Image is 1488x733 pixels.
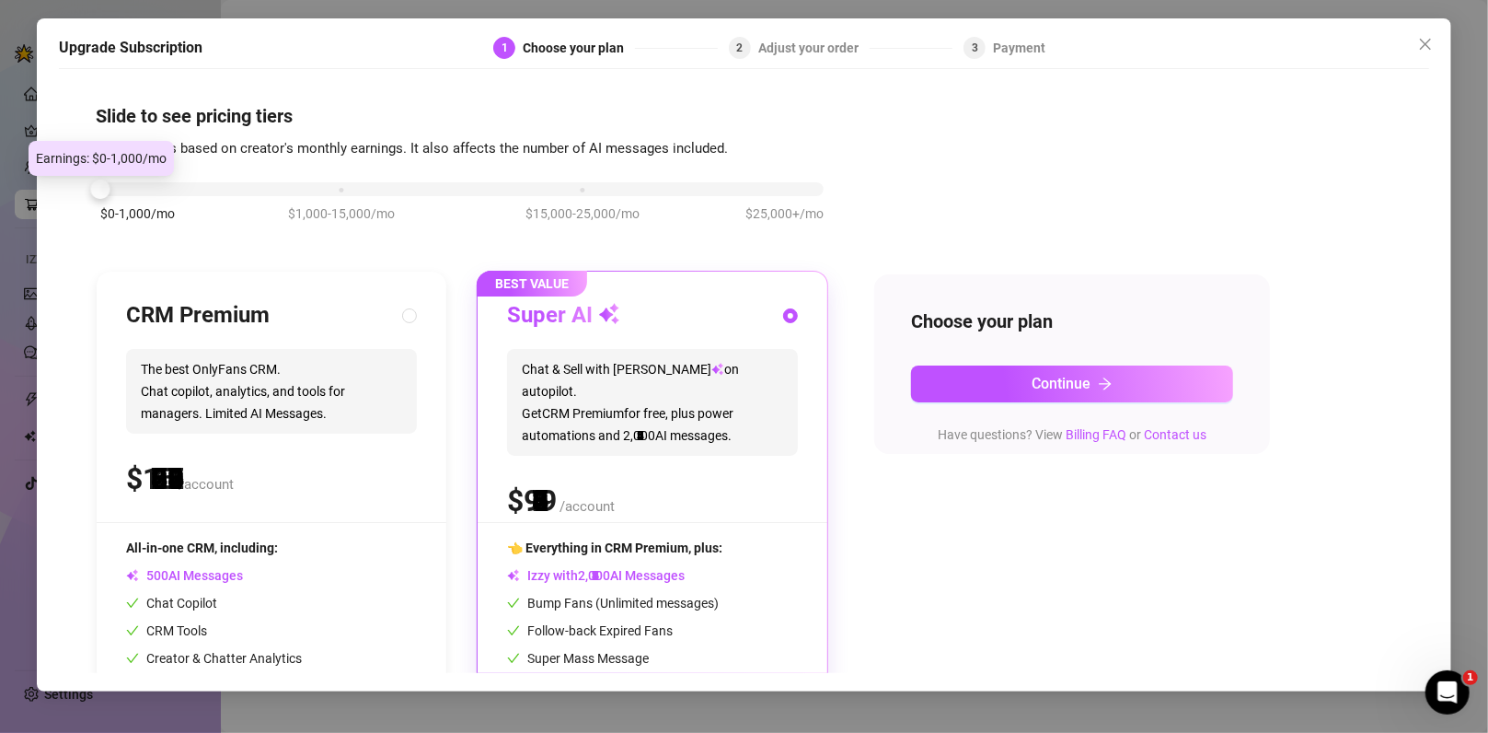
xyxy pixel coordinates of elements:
button: Close [1411,29,1440,59]
span: 👈 Everything in CRM Premium, plus: [507,541,722,555]
span: 1 [502,41,508,54]
iframe: Intercom live chat [1425,670,1470,715]
span: 1 [1463,670,1478,685]
span: Follow-back Expired Fans [507,623,673,638]
span: 2 [736,41,743,54]
a: Contact us [1144,427,1206,442]
span: Our pricing is based on creator's monthly earnings. It also affects the number of AI messages inc... [96,140,728,157]
button: Continuearrow-right [911,366,1233,402]
span: check [507,652,520,665]
div: Choose your plan [523,37,635,59]
span: arrow-right [1098,377,1113,391]
span: Creator & Chatter Analytics [126,651,302,666]
span: /account [559,498,615,515]
div: Earnings: $0-1,000/mo [29,141,174,176]
span: check [507,624,520,637]
span: Continue [1032,375,1090,392]
span: $ [507,483,557,518]
span: CRM Tools [126,623,207,638]
span: $25,000+/mo [745,204,824,224]
span: $ [126,461,176,496]
span: Bump Fans (Unlimited messages) [507,596,719,611]
span: BEST VALUE [477,271,587,297]
span: 3 [972,41,978,54]
span: The best OnlyFans CRM. Chat copilot, analytics, and tools for managers. Limited AI Messages. [126,349,417,434]
span: Chat Copilot [126,596,217,611]
h5: Upgrade Subscription [59,37,202,59]
a: Billing FAQ [1066,427,1126,442]
span: Have questions? View or [938,427,1206,442]
span: /account [179,476,234,493]
h3: CRM Premium [126,301,270,331]
h4: Choose your plan [911,308,1233,334]
span: Izzy with AI Messages [507,568,685,583]
span: All-in-one CRM, including: [126,541,278,555]
span: check [126,597,139,610]
h3: Super AI [507,301,620,331]
span: Chat & Sell with [PERSON_NAME] on autopilot. Get CRM Premium for free, plus power automations and... [507,349,798,456]
div: Adjust your order [758,37,870,59]
span: $15,000-25,000/mo [525,204,640,224]
span: Super Mass Message [507,651,649,666]
div: Payment [993,37,1045,59]
span: check [507,597,520,610]
span: Close [1411,37,1440,52]
span: $0-1,000/mo [100,204,175,224]
span: $1,000-15,000/mo [288,204,395,224]
span: check [126,624,139,637]
h4: Slide to see pricing tiers [96,103,1391,129]
span: check [126,652,139,665]
span: close [1418,37,1433,52]
span: AI Messages [126,568,243,583]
